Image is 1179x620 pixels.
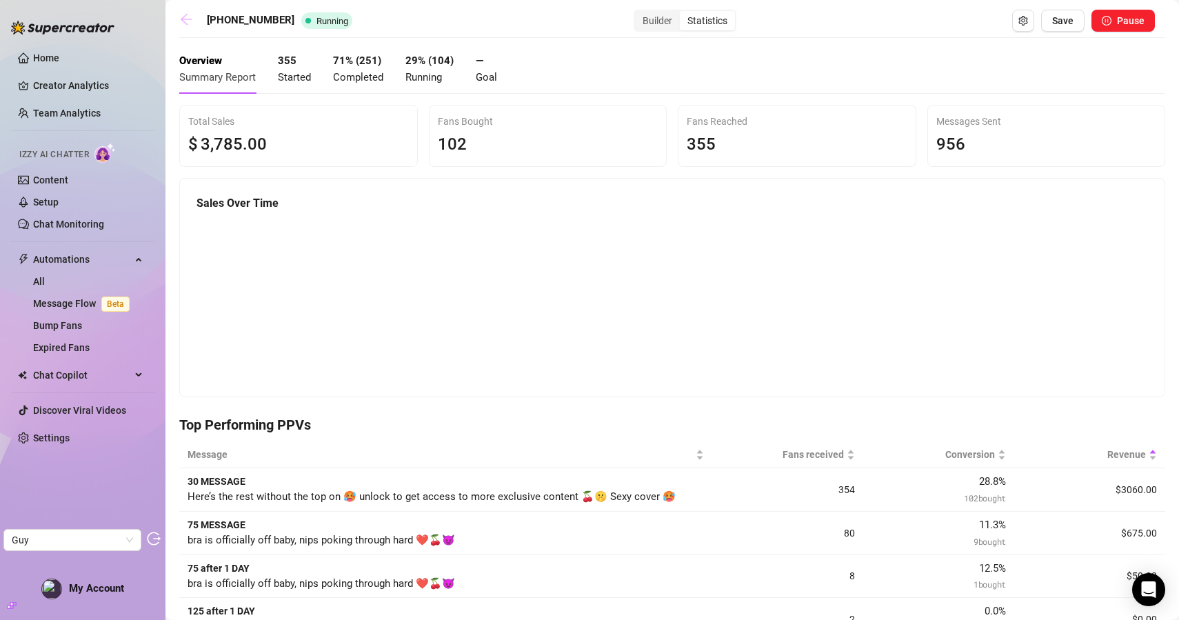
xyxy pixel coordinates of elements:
[207,14,294,26] strong: [PHONE_NUMBER]
[712,512,863,555] td: 80
[188,490,676,503] span: Here’s the rest without the top on 🥵 unlock to get access to more exclusive content 🍒🤫 Sexy cover 🥵
[33,108,101,119] a: Team Analytics
[179,441,712,468] th: Message
[863,441,1014,468] th: Conversion
[985,605,1006,617] span: 0.0 %
[979,562,1006,574] span: 12.5 %
[33,52,59,63] a: Home
[712,468,863,512] td: 354
[974,536,1006,547] span: 9 bought
[1041,10,1085,32] button: Save Flow
[278,71,311,83] span: Started
[438,134,467,154] span: 102
[1091,10,1155,32] button: Pause
[188,447,693,462] span: Message
[101,297,130,312] span: Beta
[1117,15,1145,26] span: Pause
[476,71,497,83] span: Goal
[188,519,245,530] strong: 75 MESSAGE
[33,298,135,309] a: Message FlowBeta
[33,174,68,186] a: Content
[687,114,907,129] div: Fans Reached
[405,71,442,83] span: Running
[188,606,255,617] strong: 125 after 1 DAY
[188,132,198,158] span: $
[179,12,200,29] a: arrow-left
[1014,441,1165,468] th: Revenue
[712,441,863,468] th: Fans received
[936,114,1157,129] div: Messages Sent
[333,54,381,67] strong: 71 % ( 251 )
[243,134,267,154] span: .00
[1132,573,1165,606] div: Open Intercom Messenger
[147,532,161,546] span: logout
[936,134,965,154] span: 956
[871,447,995,462] span: Conversion
[333,71,383,83] span: Completed
[33,405,126,416] a: Discover Viral Videos
[7,601,17,610] span: build
[680,11,735,30] div: Statistics
[1014,512,1165,555] td: $675.00
[33,364,131,386] span: Chat Copilot
[1022,447,1146,462] span: Revenue
[33,74,143,97] a: Creator Analytics
[18,370,27,380] img: Chat Copilot
[179,415,1165,434] h4: Top Performing PPVs
[42,579,61,599] img: profilePics%2F3rFGcSoYnvOA5zOBaMjCXNKiOxu1.jpeg
[1102,16,1111,26] span: pause-circle
[316,16,348,26] span: Running
[201,134,243,154] span: 3,785
[964,492,1006,503] span: 102 bought
[974,579,1006,590] span: 1 bought
[188,476,245,487] strong: 30 MESSAGE
[1018,16,1028,26] span: setting
[1052,15,1074,26] span: Save
[635,11,680,30] div: Builder
[69,582,124,594] span: My Account
[33,342,90,353] a: Expired Fans
[196,195,1148,212] h5: Sales Over Time
[33,248,131,270] span: Automations
[438,114,658,129] div: Fans Bought
[179,54,222,67] strong: Overview
[712,555,863,599] td: 8
[188,563,250,574] strong: 75 after 1 DAY
[188,114,409,129] div: Total Sales
[94,143,116,163] img: AI Chatter
[188,577,455,590] span: bra is officially off baby, nips poking through hard ❤️🍒😈
[1012,10,1034,32] button: Open Exit Rules
[33,219,104,230] a: Chat Monitoring
[979,519,1006,531] span: 11.3 %
[18,254,29,265] span: thunderbolt
[179,71,256,83] span: Summary Report
[179,12,193,26] span: arrow-left
[33,197,59,208] a: Setup
[188,534,455,546] span: bra is officially off baby, nips poking through hard ❤️🍒😈
[278,54,296,67] strong: 355
[687,134,716,154] span: 355
[19,148,89,161] span: Izzy AI Chatter
[405,54,454,67] strong: 29 % ( 104 )
[33,320,82,331] a: Bump Fans
[1014,555,1165,599] td: $50.00
[33,432,70,443] a: Settings
[1014,468,1165,512] td: $3060.00
[979,475,1006,488] span: 28.8 %
[634,10,736,32] div: segmented control
[476,54,483,67] strong: —
[33,276,45,287] a: All
[720,447,844,462] span: Fans received
[11,21,114,34] img: logo-BBDzfeDw.svg
[12,530,133,550] span: Guy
